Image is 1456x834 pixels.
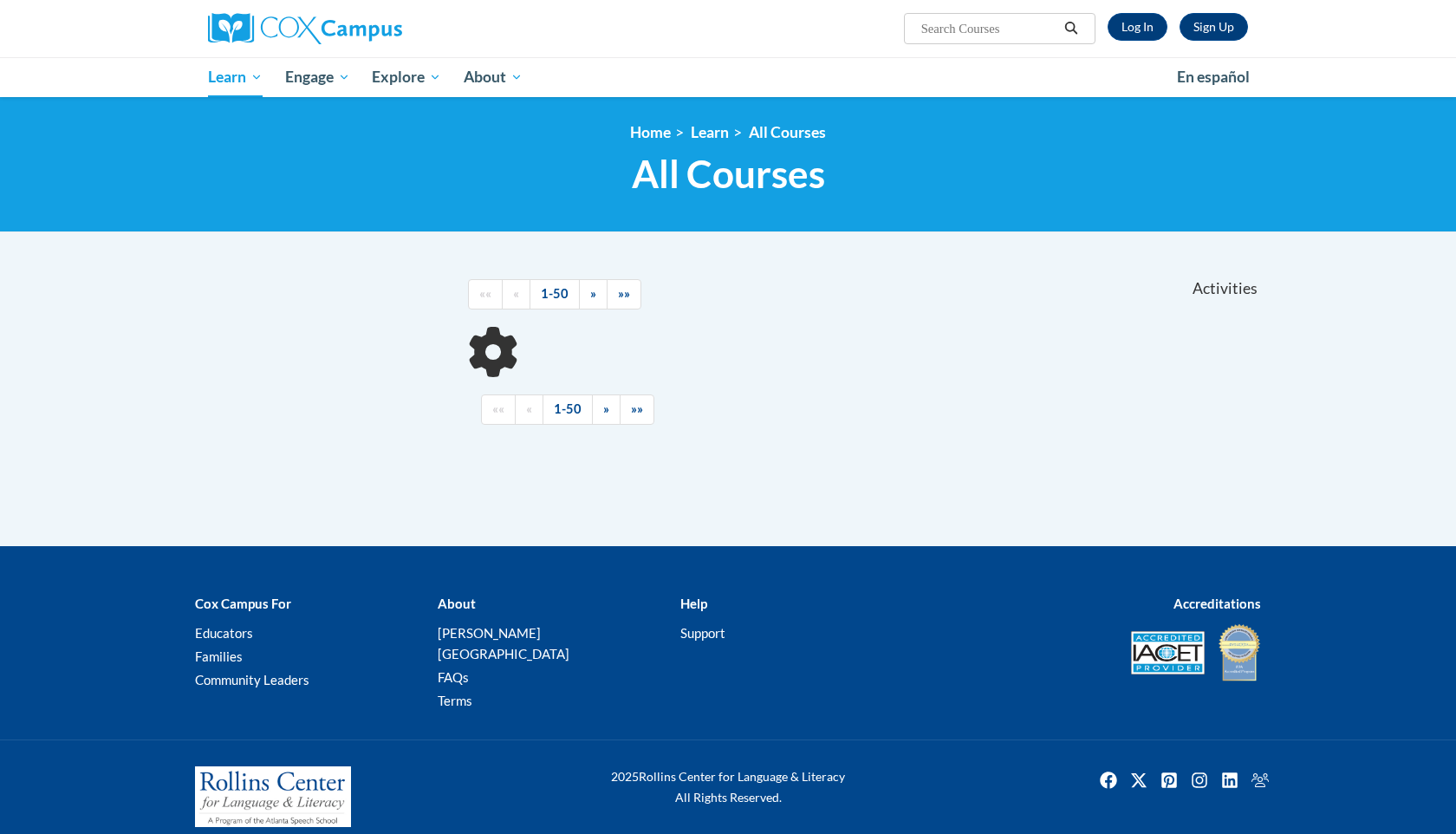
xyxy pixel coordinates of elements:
[372,67,441,88] span: Explore
[502,279,530,309] a: Previous
[632,151,825,197] span: All Courses
[1216,766,1244,794] img: LinkedIn icon
[920,18,1058,39] input: Search Courses
[195,625,253,641] a: Educators
[691,123,729,141] a: Learn
[749,123,826,141] a: All Courses
[1173,596,1261,611] b: Accreditations
[274,57,361,97] a: Engage
[618,286,630,301] span: »»
[1125,766,1153,794] a: Twitter
[680,596,707,611] b: Help
[438,596,476,611] b: About
[607,279,641,309] a: End
[1108,13,1167,41] a: Log In
[515,394,543,425] a: Previous
[603,401,609,416] span: »
[1125,766,1153,794] img: Twitter icon
[1180,13,1248,41] a: Register
[481,394,516,425] a: Begining
[590,286,596,301] span: »
[1186,766,1213,794] a: Instagram
[452,57,534,97] a: About
[1246,766,1274,794] img: Facebook group icon
[526,401,532,416] span: «
[680,625,725,641] a: Support
[592,394,621,425] a: Next
[285,67,350,88] span: Engage
[1058,18,1084,39] button: Search
[1193,279,1258,298] span: Activities
[1218,622,1261,683] img: IDA® Accredited
[438,693,472,708] a: Terms
[543,394,593,425] a: 1-50
[620,394,654,425] a: End
[197,57,274,97] a: Learn
[195,766,351,827] img: Rollins Center for Language & Literacy - A Program of the Atlanta Speech School
[208,67,263,88] span: Learn
[438,625,569,661] a: [PERSON_NAME][GEOGRAPHIC_DATA]
[513,286,519,301] span: «
[579,279,608,309] a: Next
[630,123,671,141] a: Home
[195,648,243,664] a: Families
[208,13,537,44] a: Cox Campus
[195,596,291,611] b: Cox Campus For
[1155,766,1183,794] a: Pinterest
[1095,766,1122,794] a: Facebook
[492,401,504,416] span: ««
[546,766,910,808] div: Rollins Center for Language & Literacy All Rights Reserved.
[1177,68,1250,86] span: En español
[438,669,469,685] a: FAQs
[1166,59,1261,95] a: En español
[468,279,503,309] a: Begining
[1155,766,1183,794] img: Pinterest icon
[1095,766,1122,794] img: Facebook icon
[611,769,639,784] span: 2025
[1131,631,1205,674] img: Accredited IACET® Provider
[208,13,402,44] img: Cox Campus
[1246,766,1274,794] a: Facebook Group
[1186,766,1213,794] img: Instagram icon
[464,67,523,88] span: About
[1216,766,1244,794] a: Linkedin
[361,57,452,97] a: Explore
[631,401,643,416] span: »»
[530,279,580,309] a: 1-50
[182,57,1274,97] div: Main menu
[195,672,309,687] a: Community Leaders
[479,286,491,301] span: ««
